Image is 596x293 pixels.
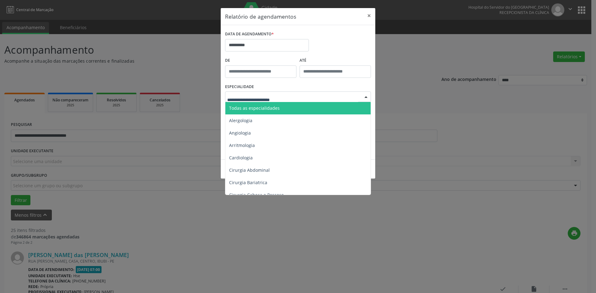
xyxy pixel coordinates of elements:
[229,130,251,136] span: Angiologia
[229,118,252,123] span: Alergologia
[363,8,375,23] button: Close
[229,180,267,185] span: Cirurgia Bariatrica
[225,12,296,20] h5: Relatório de agendamentos
[225,82,254,92] label: ESPECIALIDADE
[225,56,296,65] label: De
[229,155,253,161] span: Cardiologia
[229,142,255,148] span: Arritmologia
[229,167,270,173] span: Cirurgia Abdominal
[229,192,284,198] span: Cirurgia Cabeça e Pescoço
[300,56,371,65] label: ATÉ
[225,29,274,39] label: DATA DE AGENDAMENTO
[229,105,280,111] span: Todas as especialidades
